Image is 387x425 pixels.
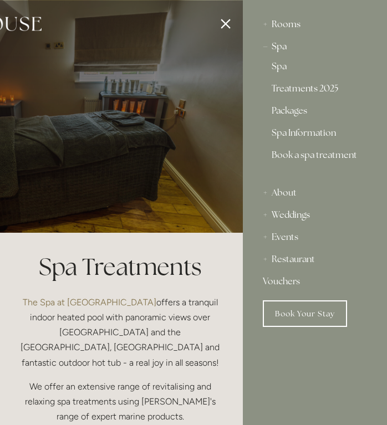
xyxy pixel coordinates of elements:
div: Rooms [263,13,367,35]
a: Book a spa treatment [272,151,358,168]
a: Book Your Stay [263,300,347,327]
a: Spa [272,62,358,75]
a: Spa Information [272,129,358,142]
div: Events [263,226,367,248]
div: Spa [263,35,367,58]
a: Treatments 2025 [272,84,358,98]
a: Vouchers [263,270,367,293]
div: About [263,182,367,204]
div: Weddings [263,204,367,226]
a: Packages [272,106,358,120]
div: Restaurant [263,248,367,270]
